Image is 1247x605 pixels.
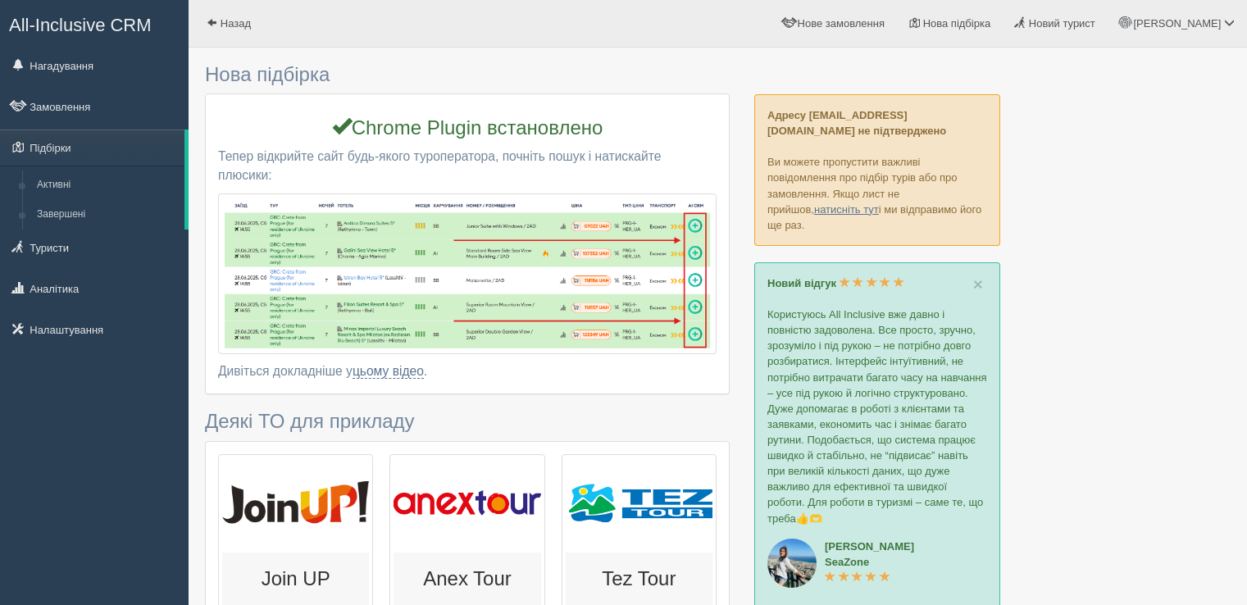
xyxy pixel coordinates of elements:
span: [PERSON_NAME] [1133,17,1221,30]
img: aicrm_6724.jpg [767,539,817,588]
span: Нова підбірка [923,17,991,30]
div: Дивіться докладніше у . [218,362,717,381]
span: All-Inclusive CRM [9,15,152,35]
a: Новий відгук [767,277,904,289]
span: × [973,275,983,293]
a: [PERSON_NAME]SeaZone [825,540,914,584]
h3: Нова підбірка [205,64,730,85]
p: Ви можете пропустити важливі повідомлення про підбір турів або про замовлення. Якщо лист не прийш... [754,94,1000,246]
a: All-Inclusive CRM [1,1,188,46]
h3: Anex Tour [401,568,533,589]
p: Тепер відкрийте сайт будь-якого туроператора, почніть пошук і натискайте плюсики: [218,148,717,185]
h3: Tez Tour [573,568,705,589]
img: search.ua.png [218,193,717,355]
a: натисніть тут [814,203,879,216]
h3: Chrome Plugin встановлено [218,115,717,139]
b: Адресу [EMAIL_ADDRESS][DOMAIN_NAME] не підтверджено [767,109,946,137]
a: Завершені [30,200,184,230]
h3: Join UP [230,568,362,589]
h3: Деякі ТО для прикладу [205,411,730,432]
a: цьому відео [353,364,424,379]
a: Активні [30,171,184,200]
span: Назад [221,17,251,30]
p: Користуюсь All Inclusive вже давно і повністю задоволена. Все просто, зручно, зрозуміло і під рук... [767,307,987,526]
span: Нове замовлення [798,17,885,30]
span: Новий турист [1029,17,1095,30]
button: Close [973,275,983,293]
